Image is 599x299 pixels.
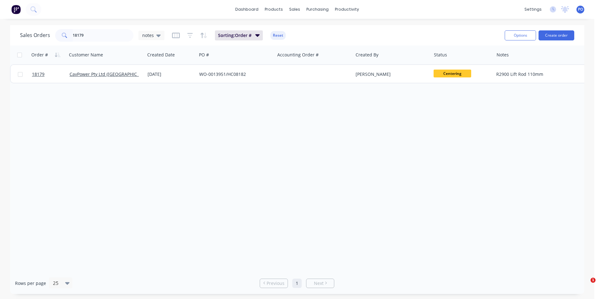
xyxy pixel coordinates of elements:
[270,31,286,40] button: Reset
[32,71,44,77] span: 18179
[11,5,21,14] img: Factory
[356,52,378,58] div: Created By
[199,52,209,58] div: PO #
[434,70,471,77] span: Centering
[578,278,593,293] iframe: Intercom live chat
[70,71,152,77] a: CavPower Pty Ltd ([GEOGRAPHIC_DATA])
[15,280,46,286] span: Rows per page
[20,32,50,38] h1: Sales Orders
[73,29,134,42] input: Search...
[199,71,269,77] div: WO-0013951/HC08182
[215,30,263,40] button: Sorting:Order #
[578,7,583,12] span: PO
[31,52,48,58] div: Order #
[218,32,252,39] span: Sorting: Order #
[303,5,332,14] div: purchasing
[148,71,194,77] div: [DATE]
[314,280,324,286] span: Next
[32,65,70,84] a: 18179
[539,30,574,40] button: Create order
[306,280,334,286] a: Next page
[497,52,509,58] div: Notes
[591,278,596,283] span: 1
[332,5,362,14] div: productivity
[257,279,337,288] ul: Pagination
[521,5,545,14] div: settings
[142,32,154,39] span: notes
[434,52,447,58] div: Status
[262,5,286,14] div: products
[505,30,536,40] button: Options
[292,279,302,288] a: Page 1 is your current page
[277,52,319,58] div: Accounting Order #
[147,52,175,58] div: Created Date
[286,5,303,14] div: sales
[356,71,425,77] div: [PERSON_NAME]
[260,280,288,286] a: Previous page
[232,5,262,14] a: dashboard
[69,52,103,58] div: Customer Name
[267,280,284,286] span: Previous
